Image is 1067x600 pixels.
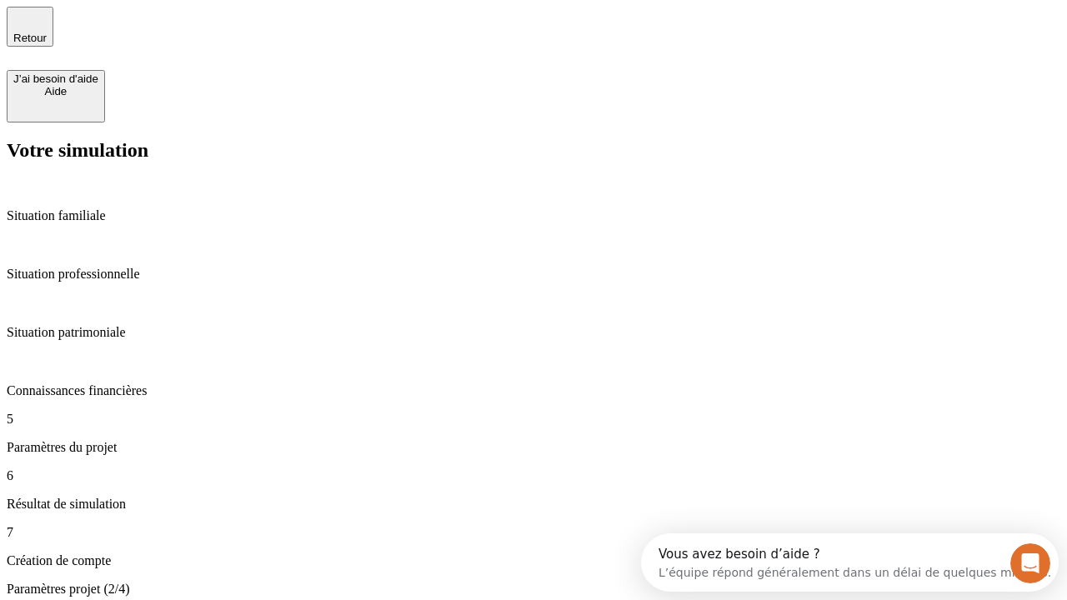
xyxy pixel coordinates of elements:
[18,14,410,27] div: Vous avez besoin d’aide ?
[13,85,98,97] div: Aide
[7,412,1060,427] p: 5
[7,325,1060,340] p: Situation patrimoniale
[7,582,1060,597] p: Paramètres projet (2/4)
[7,139,1060,162] h2: Votre simulation
[7,267,1060,282] p: Situation professionnelle
[1010,543,1050,583] iframe: Intercom live chat
[7,553,1060,568] p: Création de compte
[7,497,1060,512] p: Résultat de simulation
[7,525,1060,540] p: 7
[7,7,459,52] div: Ouvrir le Messenger Intercom
[7,383,1060,398] p: Connaissances financières
[18,27,410,45] div: L’équipe répond généralement dans un délai de quelques minutes.
[7,7,53,47] button: Retour
[13,32,47,44] span: Retour
[7,440,1060,455] p: Paramètres du projet
[7,208,1060,223] p: Situation familiale
[7,468,1060,483] p: 6
[641,533,1059,592] iframe: Intercom live chat discovery launcher
[7,70,105,122] button: J’ai besoin d'aideAide
[13,72,98,85] div: J’ai besoin d'aide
